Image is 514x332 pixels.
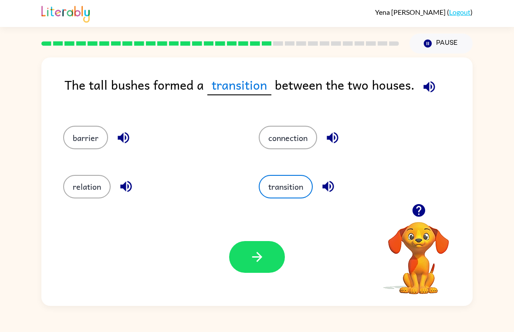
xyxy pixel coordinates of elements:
button: barrier [63,126,108,149]
span: Yena [PERSON_NAME] [375,8,447,16]
div: ( ) [375,8,473,16]
button: relation [63,175,111,198]
button: Pause [409,34,473,54]
button: connection [259,126,317,149]
div: The tall bushes formed a between the two houses. [64,75,473,108]
span: transition [207,75,271,95]
a: Logout [449,8,470,16]
video: Your browser must support playing .mp4 files to use Literably. Please try using another browser. [375,208,462,295]
img: Literably [41,3,90,23]
button: transition [259,175,313,198]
